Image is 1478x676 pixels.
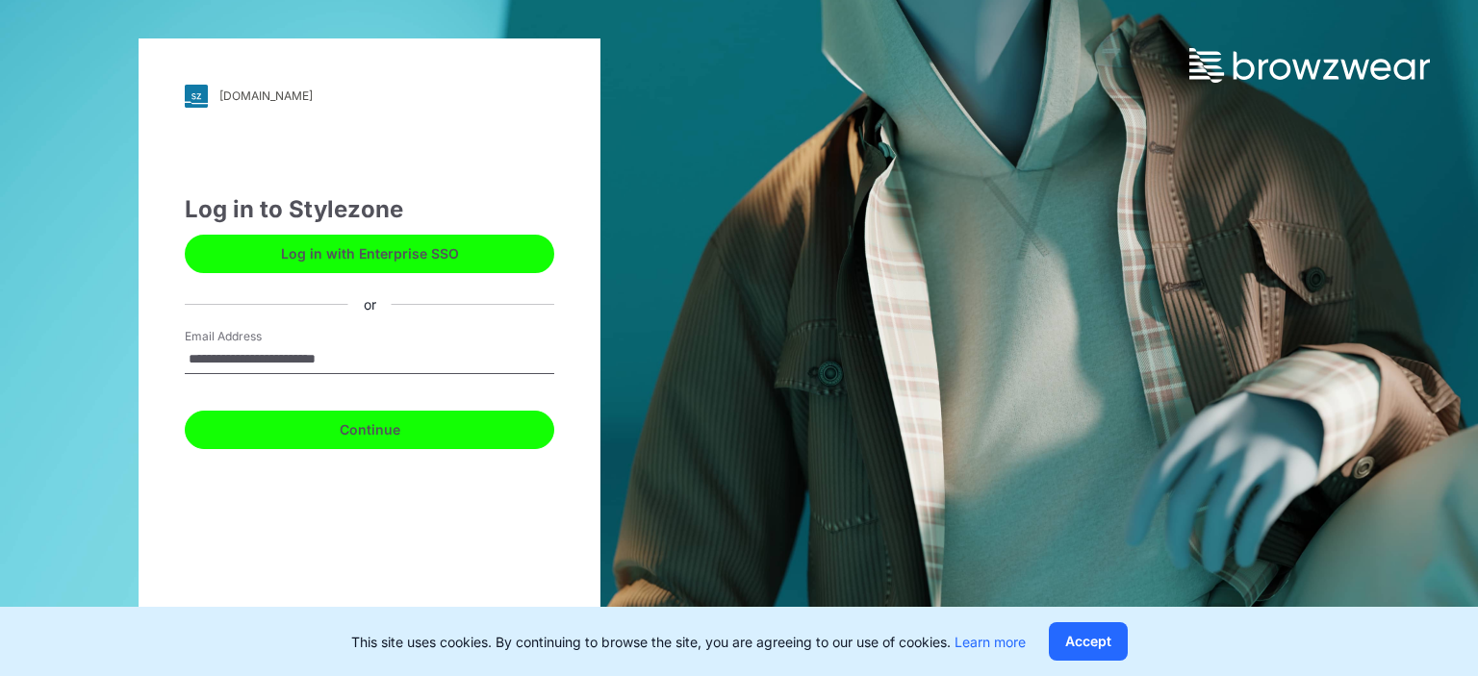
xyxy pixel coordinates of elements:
[185,85,554,108] a: [DOMAIN_NAME]
[1189,48,1430,83] img: browzwear-logo.73288ffb.svg
[185,235,554,273] button: Log in with Enterprise SSO
[185,328,319,345] label: Email Address
[955,634,1026,650] a: Learn more
[348,294,392,314] div: or
[185,85,208,108] img: svg+xml;base64,PHN2ZyB3aWR0aD0iMjgiIGhlaWdodD0iMjgiIHZpZXdCb3g9IjAgMCAyOCAyOCIgZmlsbD0ibm9uZSIgeG...
[351,632,1026,652] p: This site uses cookies. By continuing to browse the site, you are agreeing to our use of cookies.
[185,192,554,227] div: Log in to Stylezone
[219,88,313,103] div: [DOMAIN_NAME]
[185,411,554,449] button: Continue
[1049,622,1128,661] button: Accept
